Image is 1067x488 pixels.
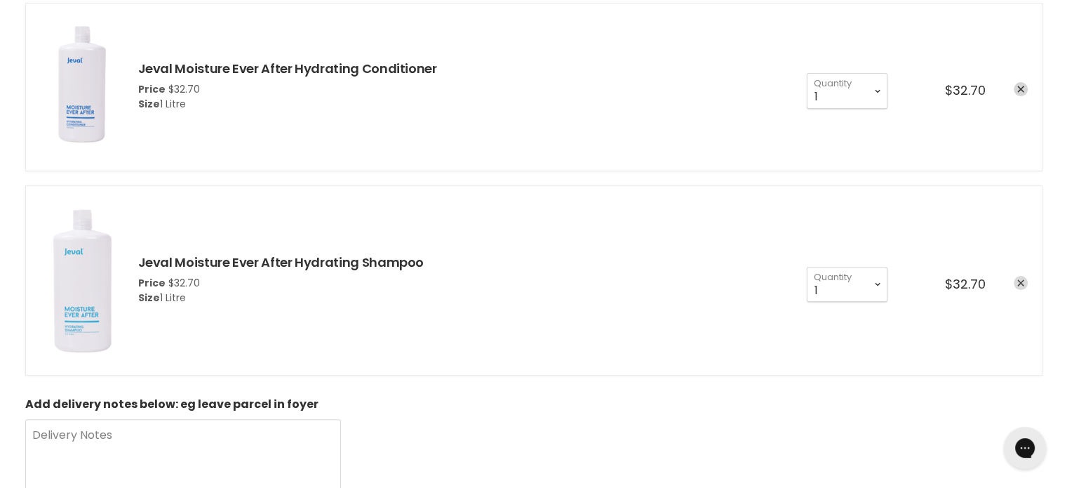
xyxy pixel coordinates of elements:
span: Size [138,291,160,305]
iframe: Gorgias live chat messenger [997,422,1053,474]
b: Add delivery notes below: eg leave parcel in foyer [25,396,318,412]
div: 1 Litre [138,97,437,112]
a: Jeval Moisture Ever After Hydrating Shampoo [138,253,424,271]
a: Jeval Moisture Ever After Hydrating Conditioner [138,60,437,77]
span: $32.70 [168,276,200,290]
span: Price [138,276,166,290]
img: Jeval Moisture Ever After Hydrating Shampoo - 1 Litre [40,200,124,361]
span: Size [138,97,160,111]
span: $32.70 [945,275,986,293]
a: remove Jeval Moisture Ever After Hydrating Conditioner [1014,82,1028,96]
span: $32.70 [168,82,200,96]
a: remove Jeval Moisture Ever After Hydrating Shampoo [1014,276,1028,290]
select: Quantity [807,73,887,108]
img: Jeval Moisture Ever After Hydrating Conditioner - 1 Litre [40,18,124,157]
span: $32.70 [945,81,986,99]
div: 1 Litre [138,291,424,305]
span: Price [138,82,166,96]
select: Quantity [807,267,887,302]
